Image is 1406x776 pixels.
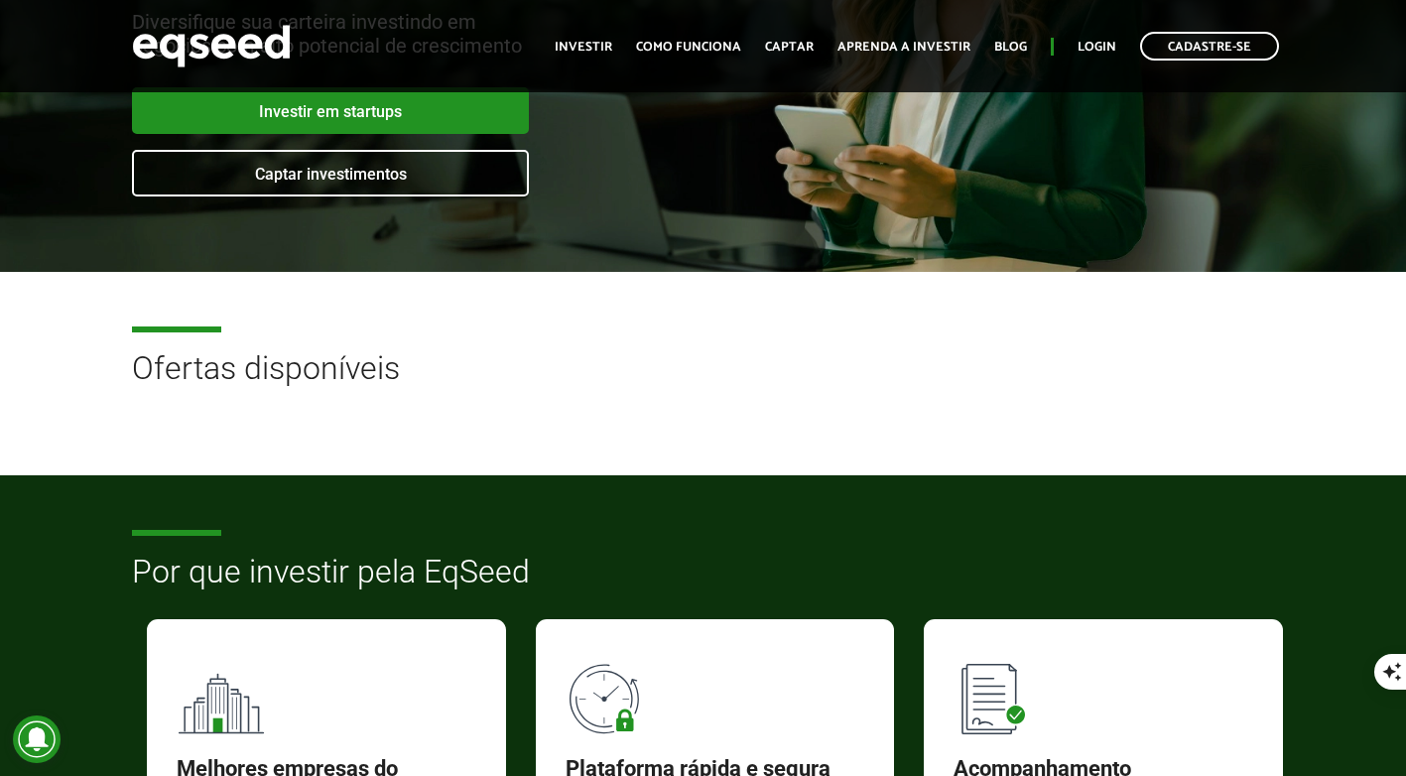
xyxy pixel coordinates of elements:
[994,41,1027,54] a: Blog
[555,41,612,54] a: Investir
[566,649,655,738] img: 90x90_tempo.svg
[1140,32,1279,61] a: Cadastre-se
[132,87,529,134] a: Investir em startups
[837,41,970,54] a: Aprenda a investir
[132,351,1274,416] h2: Ofertas disponíveis
[132,20,291,72] img: EqSeed
[177,649,266,738] img: 90x90_fundos.svg
[636,41,741,54] a: Como funciona
[1078,41,1116,54] a: Login
[132,555,1274,619] h2: Por que investir pela EqSeed
[954,649,1043,738] img: 90x90_lista.svg
[765,41,814,54] a: Captar
[132,150,529,196] a: Captar investimentos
